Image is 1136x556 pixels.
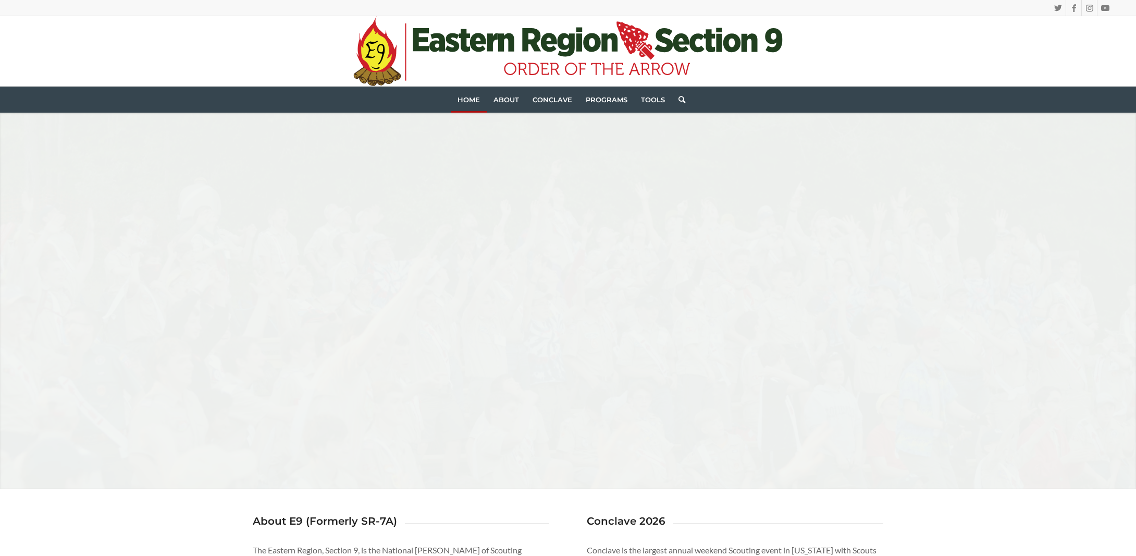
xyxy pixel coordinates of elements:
span: Conclave [533,95,572,104]
a: Programs [579,87,634,113]
a: About [487,87,526,113]
a: Search [672,87,685,113]
span: Tools [641,95,665,104]
a: Tools [634,87,672,113]
h3: About E9 (Formerly SR-7A) [253,515,397,527]
span: Home [458,95,480,104]
span: About [493,95,519,104]
a: Conclave [526,87,579,113]
h3: Conclave 2026 [587,515,665,527]
span: Programs [586,95,627,104]
a: Home [451,87,487,113]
